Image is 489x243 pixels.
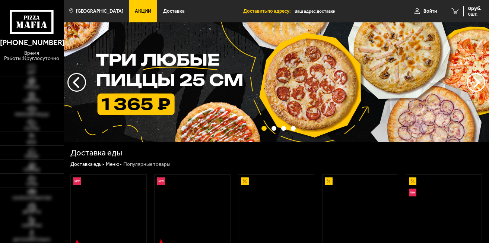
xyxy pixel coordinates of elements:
img: Акционный [325,177,333,185]
input: Ваш адрес доставки [295,4,393,18]
span: Войти [423,9,437,13]
img: Новинка [157,177,165,185]
img: Новинка [409,189,417,196]
button: следующий [67,73,86,92]
button: точки переключения [272,126,276,131]
span: Акции [135,9,151,13]
img: Акционный [241,177,249,185]
img: Акционный [409,177,417,185]
button: предыдущий [467,73,485,92]
h1: Доставка еды [70,149,122,157]
span: 0 шт. [468,12,482,16]
span: [GEOGRAPHIC_DATA] [76,9,123,13]
div: Популярные товары [123,161,170,168]
button: точки переключения [281,126,286,131]
span: Доставка [163,9,185,13]
a: Меню- [106,161,122,167]
button: точки переключения [291,126,296,131]
button: точки переключения [261,126,266,131]
a: Доставка еды- [70,161,105,167]
span: 0 руб. [468,6,482,11]
img: Новинка [73,177,81,185]
span: Доставить по адресу: [243,9,295,13]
